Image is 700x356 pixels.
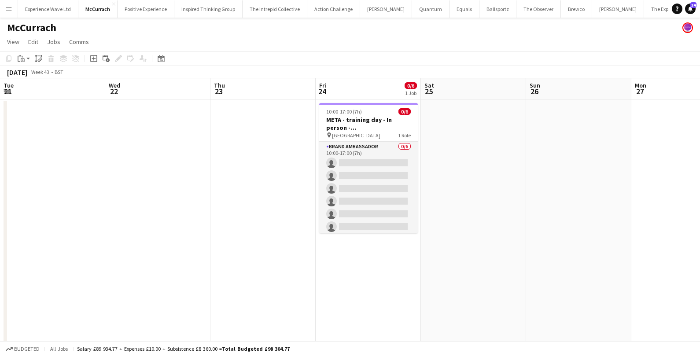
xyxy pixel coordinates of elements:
a: Edit [25,36,42,48]
span: 27 [634,86,646,96]
span: Fri [319,81,326,89]
div: 1 Job [405,90,416,96]
app-user-avatar: Sophie Barnes [682,22,693,33]
span: Wed [109,81,120,89]
span: Comms [69,38,89,46]
button: The Observer [516,0,561,18]
span: Total Budgeted £98 304.77 [222,345,290,352]
h1: McCurrach [7,21,56,34]
span: 26 [528,86,540,96]
span: Tue [4,81,14,89]
app-job-card: 10:00-17:00 (7h)0/6META - training day - In person - [GEOGRAPHIC_DATA] [GEOGRAPHIC_DATA]1 RoleBra... [319,103,418,233]
div: [DATE] [7,68,27,77]
button: Inspired Thinking Group [174,0,243,18]
span: 22 [107,86,120,96]
span: Edit [28,38,38,46]
span: Jobs [47,38,60,46]
button: Equals [449,0,479,18]
span: 21 [2,86,14,96]
button: Quantum [412,0,449,18]
a: Comms [66,36,92,48]
span: Sun [530,81,540,89]
button: Ballsportz [479,0,516,18]
div: BST [55,69,63,75]
button: [PERSON_NAME] [592,0,644,18]
button: Brewco [561,0,592,18]
a: 34 [685,4,696,14]
span: View [7,38,19,46]
button: Action Challenge [307,0,360,18]
span: 34 [690,2,696,8]
span: 0/6 [398,108,411,115]
button: The Intrepid Collective [243,0,307,18]
div: Salary £89 934.77 + Expenses £10.00 + Subsistence £8 360.00 = [77,345,290,352]
span: 24 [318,86,326,96]
span: Mon [635,81,646,89]
a: Jobs [44,36,64,48]
span: 0/6 [405,82,417,89]
span: Budgeted [14,346,40,352]
button: Experience Wave Ltd [18,0,78,18]
span: 1 Role [398,132,411,139]
span: Thu [214,81,225,89]
span: All jobs [48,345,70,352]
button: [PERSON_NAME] [360,0,412,18]
span: [GEOGRAPHIC_DATA] [332,132,380,139]
span: Sat [424,81,434,89]
button: Positive Experience [118,0,174,18]
app-card-role: Brand Ambassador0/610:00-17:00 (7h) [319,142,418,235]
span: Week 43 [29,69,51,75]
h3: META - training day - In person - [GEOGRAPHIC_DATA] [319,116,418,132]
a: View [4,36,23,48]
span: 25 [423,86,434,96]
span: 10:00-17:00 (7h) [326,108,362,115]
span: 23 [213,86,225,96]
button: McCurrach [78,0,118,18]
button: Budgeted [4,344,41,354]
